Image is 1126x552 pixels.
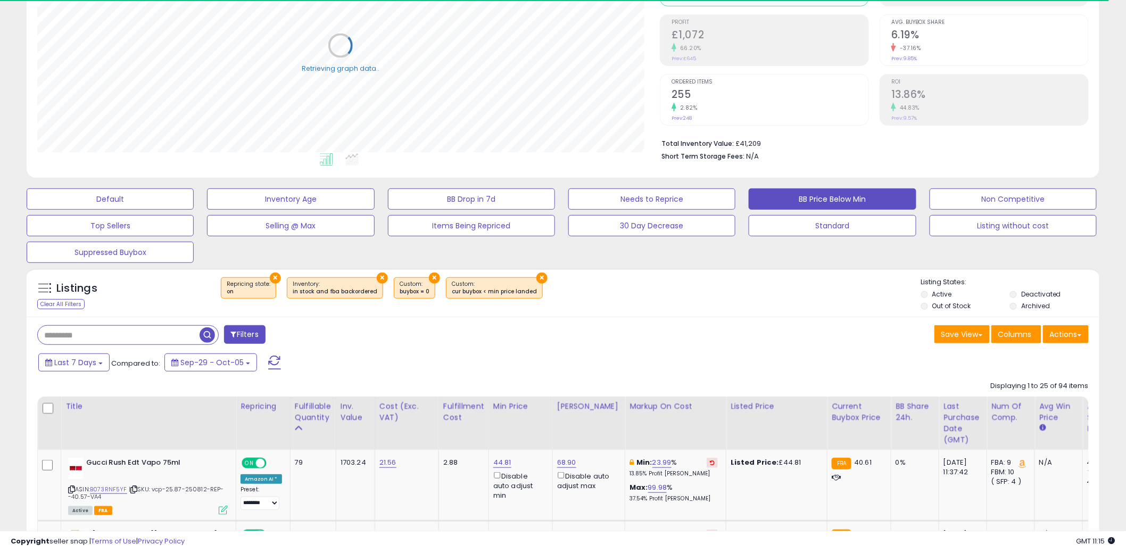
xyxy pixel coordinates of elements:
span: 2025-10-13 11:15 GMT [1077,536,1115,546]
img: 21P1LbHAYlL._SL40_.jpg [68,458,84,479]
b: Max: [630,482,648,492]
div: 0% [896,530,931,539]
div: seller snap | | [11,537,185,547]
div: 2.88 [443,458,481,467]
span: All listings currently available for purchase on Amazon [68,506,93,515]
span: Profit [672,20,868,26]
div: cur buybox < min price landed [452,288,537,295]
span: | SKU: vcp-25.87-250812-REP--40.57-VA4 [68,485,224,501]
div: ( SFP: 4 ) [991,477,1026,487]
button: Suppressed Buybox [27,242,194,263]
span: Columns [998,329,1032,340]
div: FBM: 10 [991,467,1026,477]
img: 41L8eQoRUrS._SL40_.jpg [68,530,89,551]
div: £41.55 [731,530,819,539]
div: Current Buybox Price [832,401,887,423]
button: BB Drop in 7d [388,188,555,210]
small: Prev: 248 [672,115,692,121]
a: 44.81 [493,457,511,468]
button: Items Being Repriced [388,215,555,236]
span: ROI [891,79,1088,85]
small: Prev: 9.57% [891,115,917,121]
button: Listing without cost [930,215,1097,236]
div: 43 [295,530,328,539]
div: Avg Selling Price [1087,401,1126,434]
small: 66.20% [676,44,701,52]
label: Active [932,290,952,299]
label: Deactivated [1021,290,1061,299]
h2: £1,072 [672,29,868,43]
div: Repricing [241,401,286,412]
a: 63.83 [557,529,576,540]
div: Clear All Filters [37,299,85,309]
button: Needs to Reprice [568,188,735,210]
a: 68.90 [557,457,576,468]
a: Terms of Use [91,536,136,546]
button: Columns [991,325,1041,343]
div: Inv. value [341,401,370,423]
button: Default [27,188,194,210]
b: Listed Price: [731,457,779,467]
div: ASIN: [68,458,228,514]
p: 37.54% Profit [PERSON_NAME] [630,495,718,502]
h2: 255 [672,88,868,103]
button: Standard [749,215,916,236]
span: OFF [265,459,282,468]
div: [DATE] 11:37:42 [943,458,979,477]
div: 79 [295,458,328,467]
button: Actions [1043,325,1089,343]
p: Listing States: [921,277,1099,287]
a: 41.55 [493,529,511,540]
div: Title [65,401,231,412]
b: Total Inventory Value: [661,139,734,148]
strong: Copyright [11,536,49,546]
button: Sep-29 - Oct-05 [164,353,257,372]
button: Save View [934,325,990,343]
small: FBA [832,458,851,469]
b: Min: [636,529,652,539]
div: N/A [1039,530,1074,539]
div: buybox = 0 [400,288,429,295]
div: 0% [896,458,931,467]
div: Displaying 1 to 25 of 94 items [991,381,1089,391]
span: N/A [746,151,759,161]
button: Inventory Age [207,188,374,210]
a: B073RNF5YF [90,485,127,494]
small: Prev: 9.85% [891,55,917,62]
small: FBA [832,530,851,541]
div: 857.85 [341,530,367,539]
div: in stock and fba backordered [293,288,377,295]
p: 13.85% Profit [PERSON_NAME] [630,470,718,477]
button: Non Competitive [930,188,1097,210]
button: 30 Day Decrease [568,215,735,236]
span: 37.49 [854,529,873,539]
div: Num of Comp. [991,401,1030,423]
span: Compared to: [111,358,160,368]
h2: 13.86% [891,88,1088,103]
a: 99.98 [648,482,667,493]
div: N/A [1039,458,1074,467]
span: Last 7 Days [54,357,96,368]
button: Filters [224,325,266,344]
div: Last Purchase Date (GMT) [943,401,982,446]
span: Custom: [452,280,537,296]
span: Custom: [400,280,429,296]
span: ON [243,459,256,468]
a: 19.95 [379,529,396,540]
div: [PERSON_NAME] [557,401,620,412]
th: The percentage added to the cost of goods (COGS) that forms the calculator for Min & Max prices. [625,397,726,450]
div: Preset: [241,486,282,510]
h2: 6.19% [891,29,1088,43]
div: BB Share 24h. [896,401,934,423]
div: Fulfillable Quantity [295,401,332,423]
small: Avg Win Price. [1039,423,1046,433]
span: 40.61 [854,457,872,467]
div: £44.81 [731,458,819,467]
span: Inventory : [293,280,377,296]
span: Ordered Items [672,79,868,85]
label: Archived [1021,301,1050,310]
div: Markup on Cost [630,401,722,412]
div: Cost (Exc. VAT) [379,401,434,423]
small: 44.83% [896,104,920,112]
b: Listed Price: [731,529,779,539]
